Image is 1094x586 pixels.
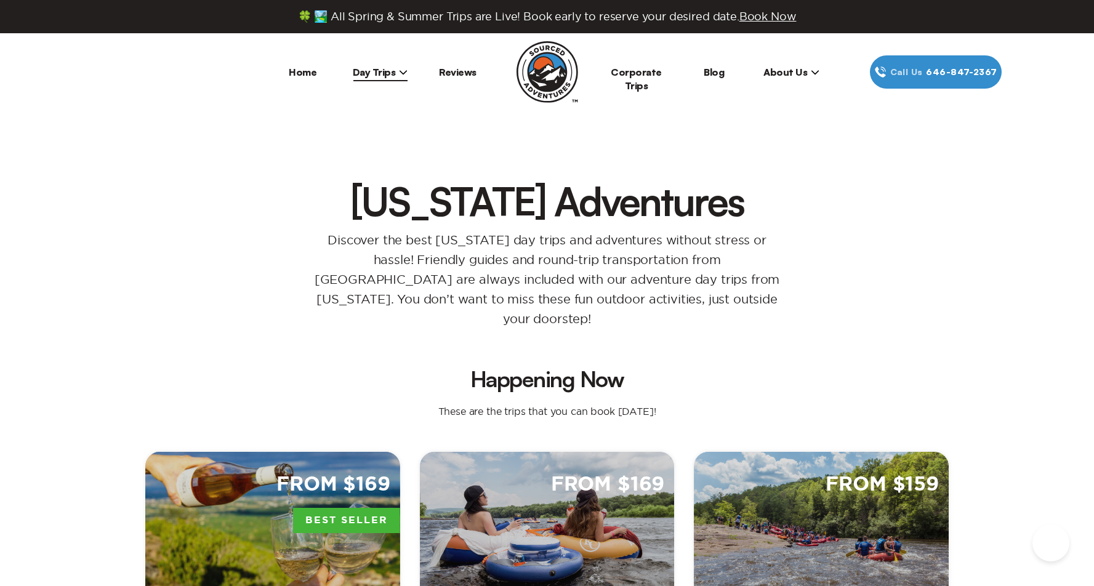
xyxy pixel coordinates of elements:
[611,66,662,92] a: Corporate Trips
[763,66,819,78] span: About Us
[301,230,794,329] p: Discover the best [US_STATE] day trips and adventures without stress or hassle! Friendly guides a...
[135,181,959,220] h1: [US_STATE] Adventures
[298,10,797,23] span: 🍀 🏞️ All Spring & Summer Trips are Live! Book early to reserve your desired date.
[155,368,939,390] h2: Happening Now
[353,66,408,78] span: Day Trips
[517,41,578,103] img: Sourced Adventures company logo
[439,66,477,78] a: Reviews
[1032,524,1069,561] iframe: Help Scout Beacon - Open
[887,65,927,79] span: Call Us
[826,472,939,498] span: From $159
[276,472,390,498] span: From $169
[426,405,669,417] p: These are the trips that you can book [DATE]!
[551,472,665,498] span: From $169
[289,66,316,78] a: Home
[704,66,724,78] a: Blog
[739,10,797,22] span: Book Now
[870,55,1002,89] a: Call Us646‍-847‍-2367
[293,508,400,534] span: Best Seller
[926,65,997,79] span: 646‍-847‍-2367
